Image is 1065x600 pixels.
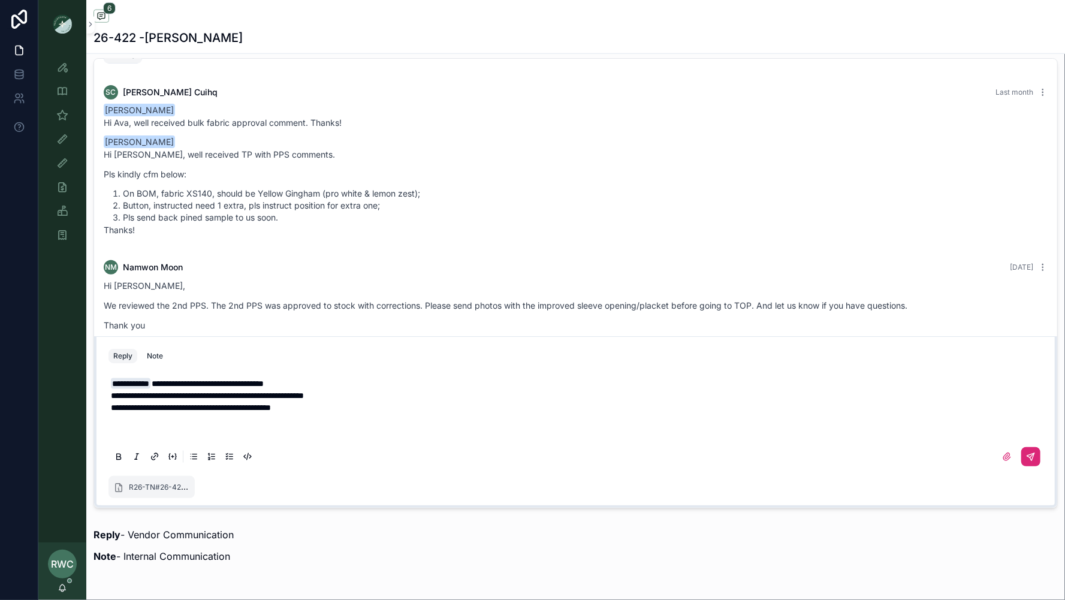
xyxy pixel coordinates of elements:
[38,48,86,261] div: scrollable content
[104,104,175,116] span: [PERSON_NAME]
[93,527,1058,542] p: - Vendor Communication
[129,481,441,492] span: R26-TN#26-422_INTERLOCK-GINGHAM-QUARTER-SLEEVE_VW_2nd-PPS-App_[DATE].xlsx
[123,261,183,273] span: Namwon Moon
[104,279,1048,292] p: Hi [PERSON_NAME],
[93,29,243,46] h1: 26-422 -[PERSON_NAME]
[93,529,120,541] strong: Reply
[103,2,116,14] span: 6
[105,263,117,272] span: NM
[1010,263,1033,272] span: [DATE]
[53,14,72,34] img: App logo
[93,549,1058,563] p: - Internal Communication
[108,349,137,363] button: Reply
[142,349,168,363] button: Note
[51,557,74,571] span: RWC
[104,148,1048,161] p: Hi [PERSON_NAME], well received TP with PPS comments.
[104,319,1048,331] p: Thank you
[104,135,175,148] span: [PERSON_NAME]
[123,212,1048,224] li: Pls send back pined sample to us soon.
[93,550,116,562] strong: Note
[147,351,163,361] div: Note
[123,188,1048,200] li: On BOM, fabric XS140, should be Yellow Gingham (pro white & lemon zest);
[104,116,1048,129] p: Hi Ava, well received bulk fabric approval comment. Thanks!
[106,88,116,97] span: SC
[123,86,218,98] span: [PERSON_NAME] Cuihq
[104,299,1048,312] p: We reviewed the 2nd PPS. The 2nd PPS was approved to stock with corrections. Please send photos w...
[104,224,1048,236] p: Thanks!
[93,10,109,25] button: 6
[104,168,1048,180] p: Pls kindly cfm below:
[995,88,1033,97] span: Last month
[123,200,1048,212] li: Button, instructed need 1 extra, pls instruct position for extra one;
